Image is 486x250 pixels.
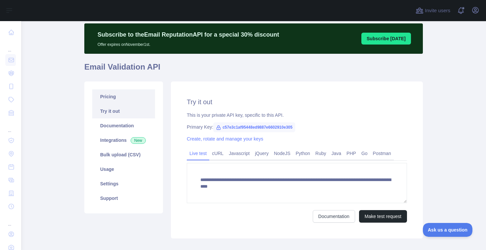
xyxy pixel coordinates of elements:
[92,162,155,176] a: Usage
[213,122,295,132] span: c57e3c1af95448ed9887e6602910e305
[187,136,263,141] a: Create, rotate and manage your keys
[92,191,155,205] a: Support
[359,148,370,159] a: Go
[92,176,155,191] a: Settings
[98,30,279,39] p: Subscribe to the Email Reputation API for a special 30 % discount
[5,214,16,227] div: ...
[414,5,452,16] button: Invite users
[92,89,155,104] a: Pricing
[5,120,16,133] div: ...
[92,118,155,133] a: Documentation
[92,104,155,118] a: Try it out
[329,148,344,159] a: Java
[209,148,226,159] a: cURL
[271,148,293,159] a: NodeJS
[187,148,209,159] a: Live test
[359,210,407,223] button: Make test request
[131,137,146,144] span: New
[252,148,271,159] a: jQuery
[187,112,407,118] div: This is your private API key, specific to this API.
[98,39,279,47] p: Offer expires on November 1st.
[226,148,252,159] a: Javascript
[370,148,394,159] a: Postman
[344,148,359,159] a: PHP
[5,40,16,53] div: ...
[187,124,407,130] div: Primary Key:
[425,7,450,15] span: Invite users
[293,148,313,159] a: Python
[313,148,329,159] a: Ruby
[187,97,407,107] h2: Try it out
[313,210,355,223] a: Documentation
[361,33,411,45] button: Subscribe [DATE]
[92,133,155,147] a: Integrations New
[92,147,155,162] a: Bulk upload (CSV)
[423,223,473,237] iframe: Toggle Customer Support
[84,62,423,78] h1: Email Validation API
